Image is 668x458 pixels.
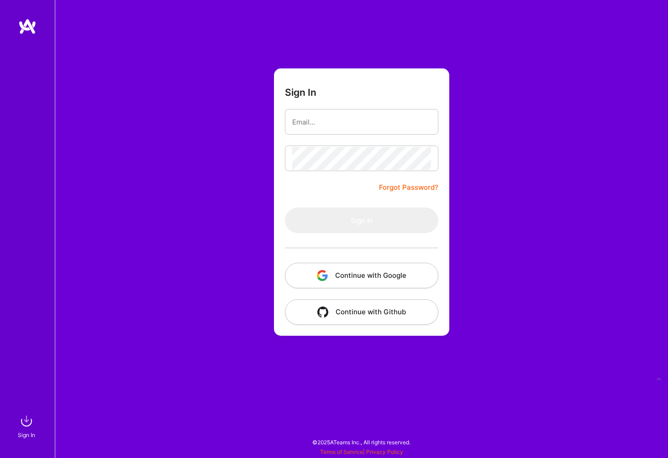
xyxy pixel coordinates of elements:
[285,299,438,325] button: Continue with Github
[285,87,316,98] h3: Sign In
[19,412,36,440] a: sign inSign In
[366,448,403,455] a: Privacy Policy
[292,110,431,134] input: Email...
[320,448,403,455] span: |
[317,270,328,281] img: icon
[320,448,363,455] a: Terms of Service
[18,430,35,440] div: Sign In
[55,431,668,453] div: © 2025 ATeams Inc., All rights reserved.
[17,412,36,430] img: sign in
[18,18,37,35] img: logo
[285,208,438,233] button: Sign In
[317,307,328,317] img: icon
[379,182,438,193] a: Forgot Password?
[285,263,438,288] button: Continue with Google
